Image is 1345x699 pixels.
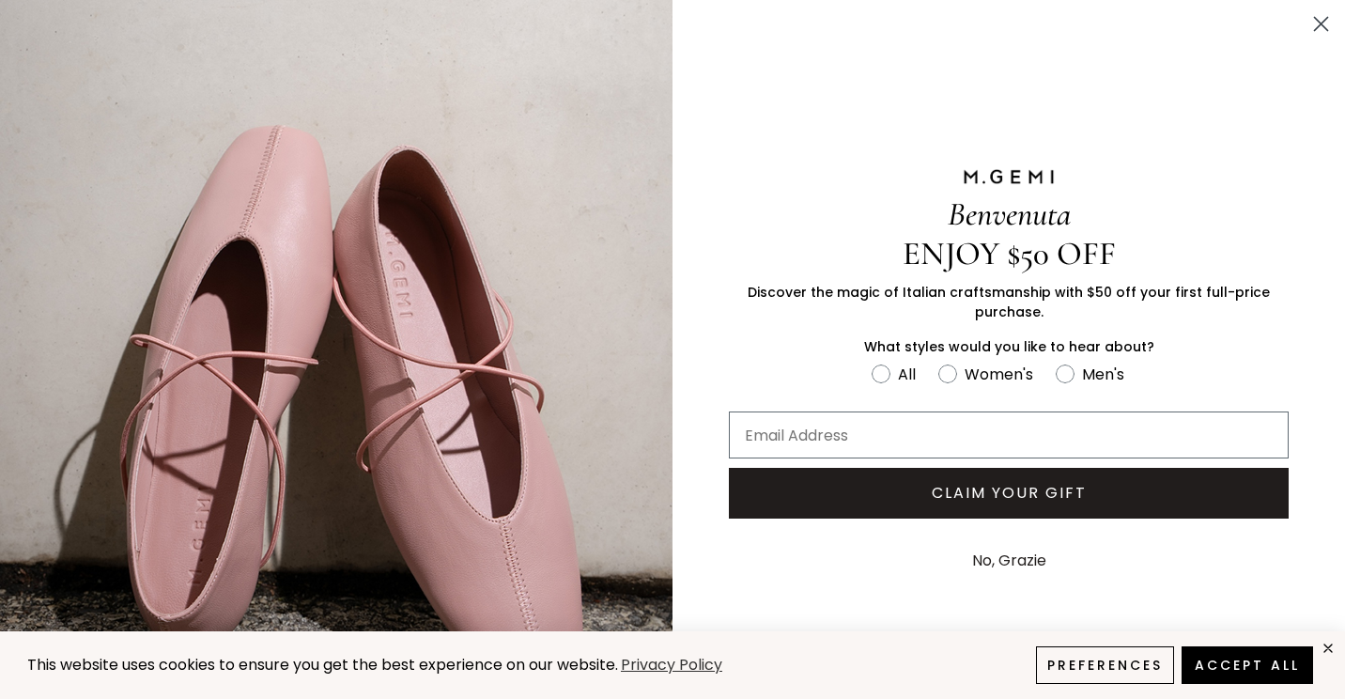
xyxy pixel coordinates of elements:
button: Accept All [1182,646,1313,684]
span: Benvenuta [948,194,1071,234]
button: Preferences [1036,646,1174,684]
span: Discover the magic of Italian craftsmanship with $50 off your first full-price purchase. [748,283,1270,321]
div: Women's [965,363,1033,386]
span: ENJOY $50 OFF [903,234,1116,273]
button: Close dialog [1305,8,1337,40]
div: All [898,363,916,386]
a: Privacy Policy (opens in a new tab) [618,654,725,677]
span: What styles would you like to hear about? [864,337,1154,356]
button: No, Grazie [963,537,1056,584]
div: Men's [1082,363,1124,386]
button: CLAIM YOUR GIFT [729,468,1289,519]
img: M.GEMI [962,168,1056,185]
span: This website uses cookies to ensure you get the best experience on our website. [27,654,618,676]
div: close [1321,641,1336,656]
input: Email Address [729,412,1289,458]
